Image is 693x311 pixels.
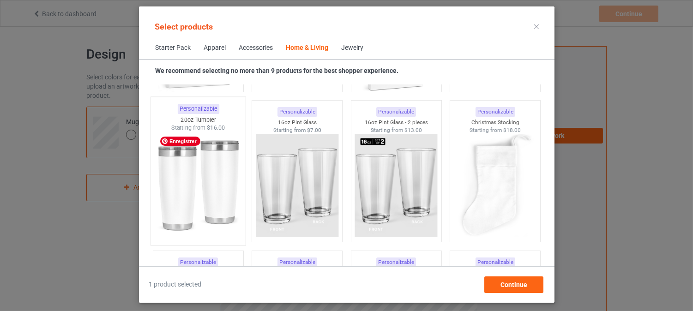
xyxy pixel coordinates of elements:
[239,43,273,53] div: Accessories
[450,119,540,126] div: Christmas Stocking
[206,125,225,132] span: $16.00
[149,37,197,59] span: Starter Pack
[151,116,245,124] div: 20oz Tumbler
[160,137,200,146] span: Enregistrer
[503,127,521,133] span: $18.00
[155,132,241,240] img: regular.jpg
[155,22,213,31] span: Select products
[204,43,226,53] div: Apparel
[307,127,321,133] span: $7.00
[500,281,527,288] span: Continue
[355,134,437,237] img: regular.jpg
[151,124,245,132] div: Starting from
[450,126,540,134] div: Starting from
[286,43,328,53] div: Home & Living
[454,134,536,237] img: regular.jpg
[277,257,317,267] div: Personalizable
[277,107,317,117] div: Personalizable
[475,257,515,267] div: Personalizable
[404,127,422,133] span: $13.00
[149,280,201,289] span: 1 product selected
[376,257,416,267] div: Personalizable
[252,126,342,134] div: Starting from
[376,107,416,117] div: Personalizable
[178,257,218,267] div: Personalizable
[484,276,543,293] div: Continue
[256,134,338,237] img: regular.jpg
[475,107,515,117] div: Personalizable
[177,104,219,114] div: Personalizable
[155,67,398,74] strong: We recommend selecting no more than 9 products for the best shopper experience.
[341,43,363,53] div: Jewelry
[351,126,441,134] div: Starting from
[252,119,342,126] div: 16oz Pint Glass
[351,119,441,126] div: 16oz Pint Glass - 2 pieces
